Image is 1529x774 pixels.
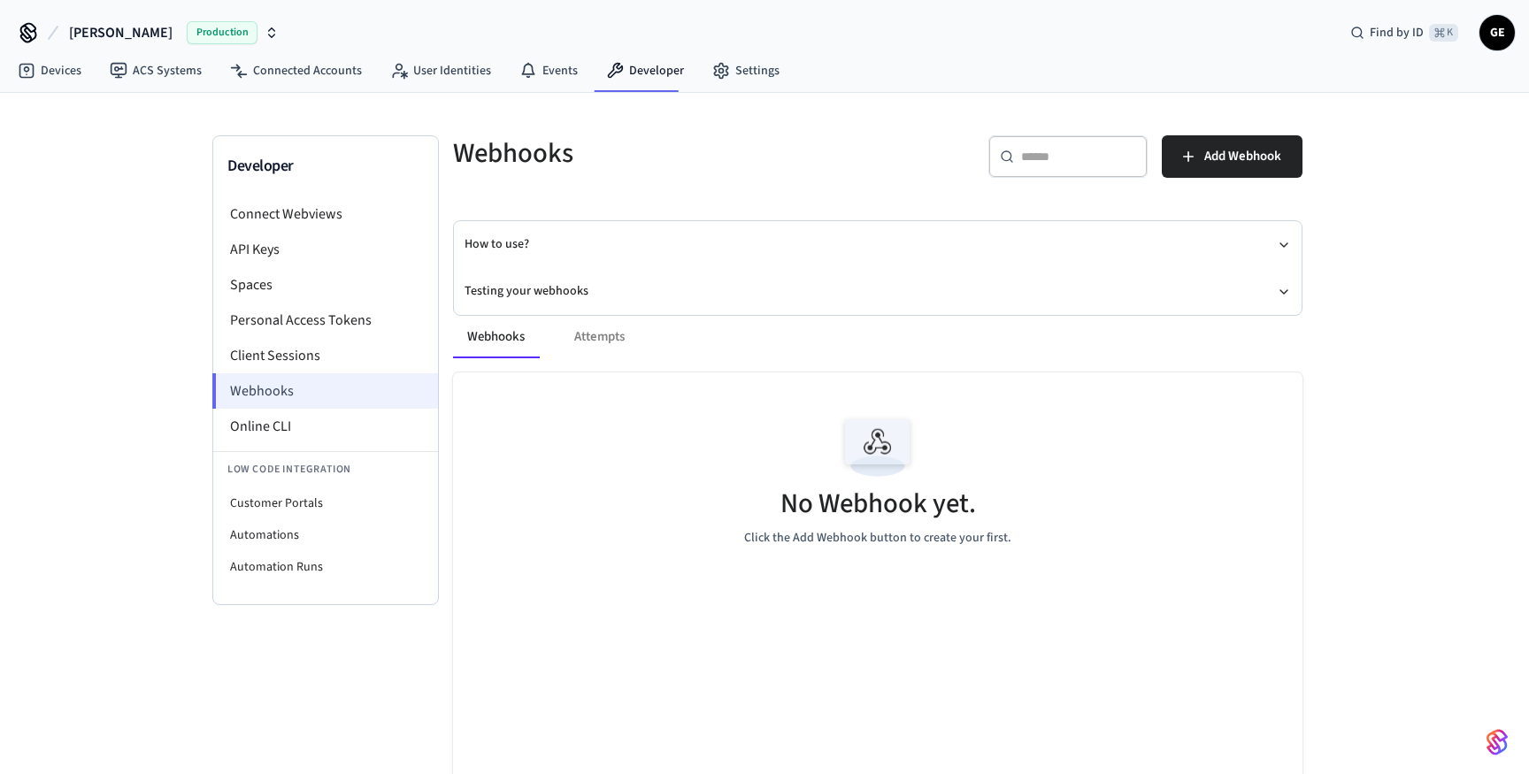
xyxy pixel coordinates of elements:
img: Webhook Empty State [838,408,918,487]
button: GE [1479,15,1515,50]
li: Online CLI [213,409,438,444]
h5: No Webhook yet. [780,486,976,522]
a: Developer [592,55,698,87]
a: Events [505,55,592,87]
li: Customer Portals [213,487,438,519]
span: GE [1481,17,1513,49]
a: Connected Accounts [216,55,376,87]
li: Webhooks [212,373,438,409]
li: API Keys [213,232,438,267]
p: Click the Add Webhook button to create your first. [744,529,1011,548]
span: Add Webhook [1204,145,1281,168]
button: Webhooks [453,316,539,358]
li: Automation Runs [213,551,438,583]
li: Client Sessions [213,338,438,373]
button: How to use? [465,221,1291,268]
h3: Developer [227,154,424,179]
span: Find by ID [1370,24,1424,42]
a: User Identities [376,55,505,87]
li: Automations [213,519,438,551]
h5: Webhooks [453,135,867,172]
span: Production [187,21,257,44]
a: Devices [4,55,96,87]
div: Find by ID⌘ K [1336,17,1472,49]
button: Testing your webhooks [465,268,1291,315]
li: Personal Access Tokens [213,303,438,338]
span: [PERSON_NAME] [69,22,173,43]
div: ant example [453,316,1302,358]
li: Connect Webviews [213,196,438,232]
li: Spaces [213,267,438,303]
img: SeamLogoGradient.69752ec5.svg [1487,728,1508,756]
a: Settings [698,55,794,87]
li: Low Code Integration [213,451,438,487]
a: ACS Systems [96,55,216,87]
button: Add Webhook [1162,135,1302,178]
span: ⌘ K [1429,24,1458,42]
